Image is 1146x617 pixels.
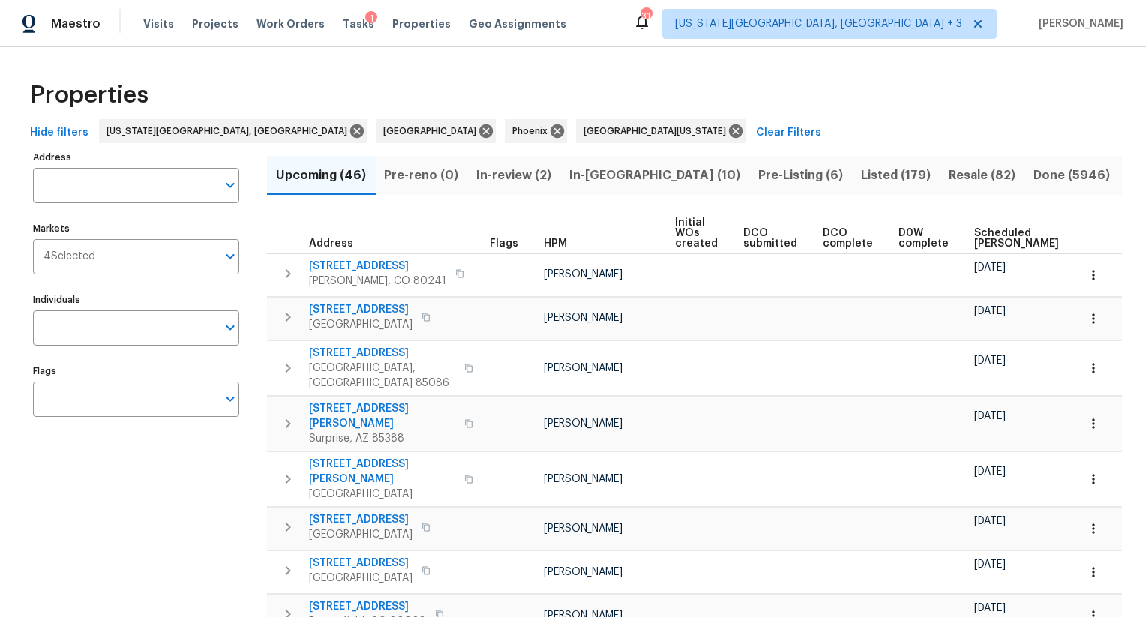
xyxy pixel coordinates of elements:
span: Scheduled [PERSON_NAME] [974,228,1059,249]
span: Listed (179) [861,165,931,186]
button: Open [220,317,241,338]
span: [US_STATE][GEOGRAPHIC_DATA], [GEOGRAPHIC_DATA] + 3 [675,16,962,31]
label: Address [33,153,239,162]
div: 1 [365,11,377,26]
span: [STREET_ADDRESS][PERSON_NAME] [309,401,455,431]
label: Flags [33,367,239,376]
span: [STREET_ADDRESS][PERSON_NAME] [309,457,455,487]
span: Properties [392,16,451,31]
span: [DATE] [974,262,1006,273]
span: [STREET_ADDRESS] [309,259,446,274]
span: Work Orders [256,16,325,31]
span: [GEOGRAPHIC_DATA] [383,124,482,139]
span: HPM [544,238,567,249]
span: Hide filters [30,124,88,142]
span: [PERSON_NAME] [544,418,622,429]
span: Upcoming (46) [276,165,366,186]
label: Individuals [33,295,239,304]
span: [GEOGRAPHIC_DATA] [309,487,455,502]
span: [DATE] [974,355,1006,366]
span: [DATE] [974,411,1006,421]
span: Geo Assignments [469,16,566,31]
button: Open [220,388,241,409]
div: [US_STATE][GEOGRAPHIC_DATA], [GEOGRAPHIC_DATA] [99,119,367,143]
span: Address [309,238,353,249]
div: Phoenix [505,119,567,143]
span: D0W complete [898,228,949,249]
div: 31 [640,9,651,24]
span: [DATE] [974,306,1006,316]
span: [STREET_ADDRESS] [309,346,455,361]
span: Properties [30,88,148,103]
button: Hide filters [24,119,94,147]
span: [PERSON_NAME] [544,269,622,280]
button: Clear Filters [750,119,827,147]
span: Phoenix [512,124,553,139]
span: [DATE] [974,516,1006,526]
span: [STREET_ADDRESS] [309,512,412,527]
span: Visits [143,16,174,31]
span: [DATE] [974,559,1006,570]
button: Open [220,246,241,267]
span: [US_STATE][GEOGRAPHIC_DATA], [GEOGRAPHIC_DATA] [106,124,353,139]
span: Maestro [51,16,100,31]
span: [GEOGRAPHIC_DATA] [309,571,412,586]
span: Flags [490,238,518,249]
span: [PERSON_NAME] [544,474,622,484]
span: [STREET_ADDRESS] [309,599,426,614]
span: [GEOGRAPHIC_DATA] [309,527,412,542]
div: [GEOGRAPHIC_DATA][US_STATE] [576,119,745,143]
span: [STREET_ADDRESS] [309,302,412,317]
span: [GEOGRAPHIC_DATA], [GEOGRAPHIC_DATA] 85086 [309,361,455,391]
span: Tasks [343,19,374,29]
span: Projects [192,16,238,31]
span: [PERSON_NAME], CO 80241 [309,274,446,289]
span: [DATE] [974,466,1006,477]
span: DCO complete [823,228,873,249]
span: Resale (82) [949,165,1015,186]
span: [DATE] [974,603,1006,613]
span: [PERSON_NAME] [1033,16,1123,31]
span: Pre-reno (0) [384,165,458,186]
label: Markets [33,224,239,233]
span: 4 Selected [43,250,95,263]
span: [PERSON_NAME] [544,567,622,577]
span: In-review (2) [476,165,551,186]
span: In-[GEOGRAPHIC_DATA] (10) [569,165,740,186]
span: [PERSON_NAME] [544,313,622,323]
span: Surprise, AZ 85388 [309,431,455,446]
span: [PERSON_NAME] [544,523,622,534]
span: Done (5946) [1033,165,1110,186]
button: Open [220,175,241,196]
span: Pre-Listing (6) [758,165,843,186]
span: [STREET_ADDRESS] [309,556,412,571]
span: [GEOGRAPHIC_DATA] [309,317,412,332]
span: Initial WOs created [675,217,718,249]
span: Clear Filters [756,124,821,142]
div: [GEOGRAPHIC_DATA] [376,119,496,143]
span: [GEOGRAPHIC_DATA][US_STATE] [583,124,732,139]
span: [PERSON_NAME] [544,363,622,373]
span: DCO submitted [743,228,797,249]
